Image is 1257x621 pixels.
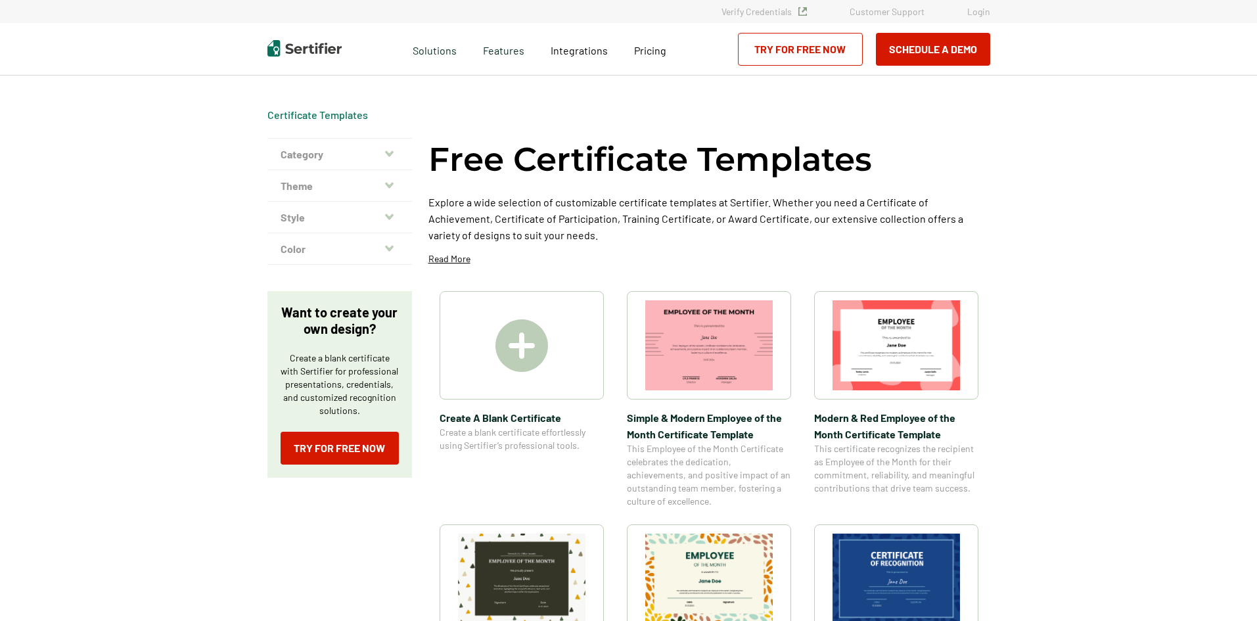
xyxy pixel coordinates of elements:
[551,41,608,57] a: Integrations
[634,41,666,57] a: Pricing
[281,432,399,465] a: Try for Free Now
[267,108,368,122] span: Certificate Templates
[634,44,666,57] span: Pricing
[413,41,457,57] span: Solutions
[627,442,791,508] span: This Employee of the Month Certificate celebrates the dedication, achievements, and positive impa...
[483,41,524,57] span: Features
[798,7,807,16] img: Verified
[967,6,990,17] a: Login
[428,138,872,181] h1: Free Certificate Templates
[627,409,791,442] span: Simple & Modern Employee of the Month Certificate Template
[428,194,990,243] p: Explore a wide selection of customizable certificate templates at Sertifier. Whether you need a C...
[551,44,608,57] span: Integrations
[267,40,342,57] img: Sertifier | Digital Credentialing Platform
[440,426,604,452] span: Create a blank certificate effortlessly using Sertifier’s professional tools.
[850,6,925,17] a: Customer Support
[428,252,470,265] p: Read More
[495,319,548,372] img: Create A Blank Certificate
[738,33,863,66] a: Try for Free Now
[267,139,412,170] button: Category
[281,352,399,417] p: Create a blank certificate with Sertifier for professional presentations, credentials, and custom...
[814,291,978,508] a: Modern & Red Employee of the Month Certificate TemplateModern & Red Employee of the Month Certifi...
[440,409,604,426] span: Create A Blank Certificate
[645,300,773,390] img: Simple & Modern Employee of the Month Certificate Template
[267,108,368,122] div: Breadcrumb
[814,442,978,495] span: This certificate recognizes the recipient as Employee of the Month for their commitment, reliabil...
[814,409,978,442] span: Modern & Red Employee of the Month Certificate Template
[267,108,368,121] a: Certificate Templates
[833,300,960,390] img: Modern & Red Employee of the Month Certificate Template
[267,170,412,202] button: Theme
[627,291,791,508] a: Simple & Modern Employee of the Month Certificate TemplateSimple & Modern Employee of the Month C...
[721,6,807,17] a: Verify Credentials
[267,233,412,265] button: Color
[281,304,399,337] p: Want to create your own design?
[267,202,412,233] button: Style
